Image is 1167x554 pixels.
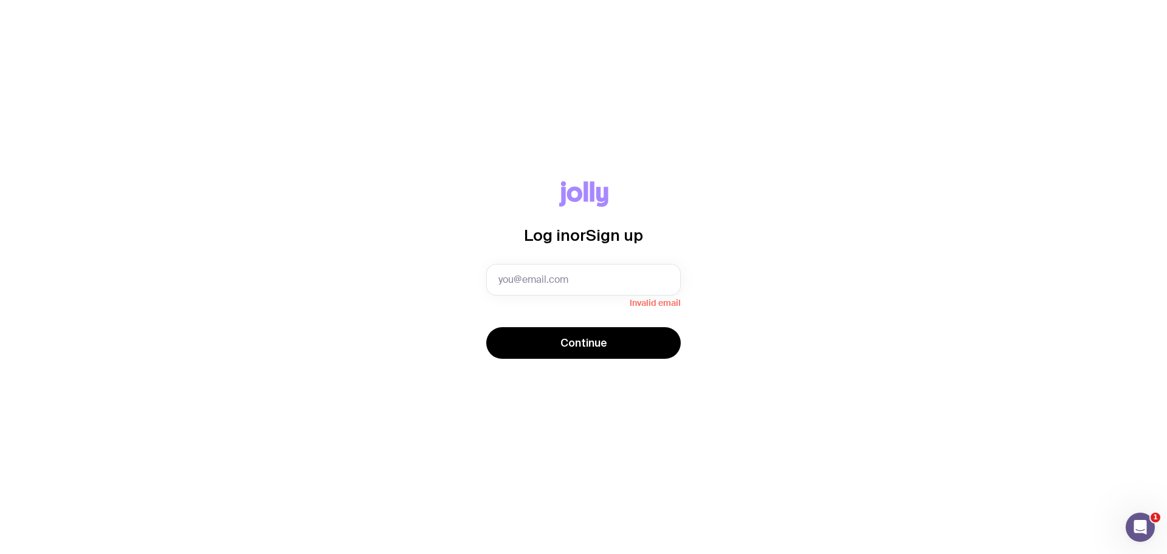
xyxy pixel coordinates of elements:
[486,327,681,359] button: Continue
[570,226,586,244] span: or
[586,226,643,244] span: Sign up
[486,296,681,308] span: Invalid email
[1126,513,1155,542] iframe: Intercom live chat
[1151,513,1160,522] span: 1
[486,264,681,296] input: you@email.com
[524,226,570,244] span: Log in
[560,336,607,350] span: Continue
